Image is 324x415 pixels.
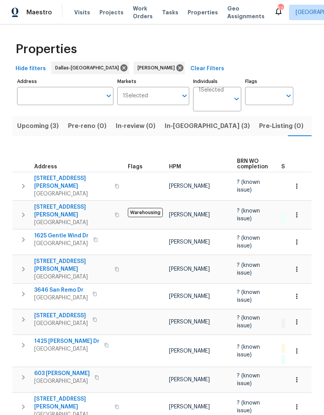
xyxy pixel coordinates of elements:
span: [PERSON_NAME] [169,183,210,189]
span: Address [34,164,57,169]
span: 1625 Gentle Wind Dr [34,232,89,240]
span: BRN WO completion [237,159,268,169]
span: Hide filters [16,64,46,74]
span: Summary [281,164,307,169]
span: 3646 San Remo Dr [34,286,88,294]
span: 2 WIP [282,320,301,327]
span: ? (known issue) [237,263,260,276]
div: [PERSON_NAME] [134,62,185,74]
button: Hide filters [12,62,49,76]
span: 1425 [PERSON_NAME] Dr [34,337,99,345]
span: 603 [PERSON_NAME] [34,370,90,377]
span: [GEOGRAPHIC_DATA] [34,190,110,198]
span: 1 QC [282,346,299,352]
span: [PERSON_NAME] [169,212,210,218]
span: Properties [16,45,77,53]
span: [GEOGRAPHIC_DATA] [34,320,88,327]
span: [STREET_ADDRESS][PERSON_NAME] [34,395,110,411]
span: [PERSON_NAME] [138,64,178,72]
span: [PERSON_NAME] [169,294,210,299]
span: [GEOGRAPHIC_DATA] [34,294,88,302]
span: 1 Done [282,356,303,363]
span: Visits [74,9,90,16]
div: 52 [278,5,283,12]
span: [PERSON_NAME] [169,319,210,325]
label: Individuals [193,79,241,84]
span: Upcoming (3) [17,121,59,131]
span: Geo Assignments [227,5,265,20]
span: [PERSON_NAME] [169,377,210,382]
span: [STREET_ADDRESS] [34,312,88,320]
span: Dallas-[GEOGRAPHIC_DATA] [55,64,122,72]
span: Projects [99,9,124,16]
span: [GEOGRAPHIC_DATA] [34,273,110,281]
span: [PERSON_NAME] [169,239,210,245]
span: ? (known issue) [237,290,260,303]
span: [GEOGRAPHIC_DATA] [34,345,99,353]
span: ? (known issue) [237,373,260,386]
span: ? (known issue) [237,180,260,193]
span: Tasks [162,10,178,15]
span: ? (known issue) [237,315,260,329]
span: Pre-Listing (0) [259,121,303,131]
label: Markets [117,79,190,84]
span: 1 Selected [123,93,148,99]
span: [GEOGRAPHIC_DATA] [34,219,110,227]
span: 1 Done [282,215,303,221]
span: [PERSON_NAME] [169,404,210,410]
button: Open [231,93,242,104]
button: Open [179,90,190,101]
button: Clear Filters [187,62,227,76]
span: 1 Selected [199,87,224,93]
span: In-review (0) [116,121,155,131]
label: Flags [245,79,293,84]
div: Dallas-[GEOGRAPHIC_DATA] [51,62,129,74]
span: [PERSON_NAME] [169,348,210,354]
label: Address [17,79,113,84]
span: Flags [128,164,143,169]
span: [GEOGRAPHIC_DATA] [34,240,89,247]
span: ? (known issue) [237,235,260,249]
span: ? (known issue) [237,208,260,221]
span: [STREET_ADDRESS][PERSON_NAME] [34,203,110,219]
span: [PERSON_NAME] [169,266,210,272]
span: [STREET_ADDRESS][PERSON_NAME] [34,175,110,190]
span: HPM [169,164,181,169]
span: Properties [188,9,218,16]
span: Pre-reno (0) [68,121,106,131]
span: In-[GEOGRAPHIC_DATA] (3) [165,121,250,131]
span: Maestro [26,9,52,16]
span: ? (known issue) [237,400,260,413]
button: Open [283,90,294,101]
span: [GEOGRAPHIC_DATA] [34,377,90,385]
span: Warehousing [128,208,163,217]
span: Clear Filters [190,64,224,74]
span: ? (known issue) [237,344,260,358]
span: [STREET_ADDRESS][PERSON_NAME] [34,258,110,273]
button: Open [103,90,114,101]
span: Work Orders [133,5,153,20]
